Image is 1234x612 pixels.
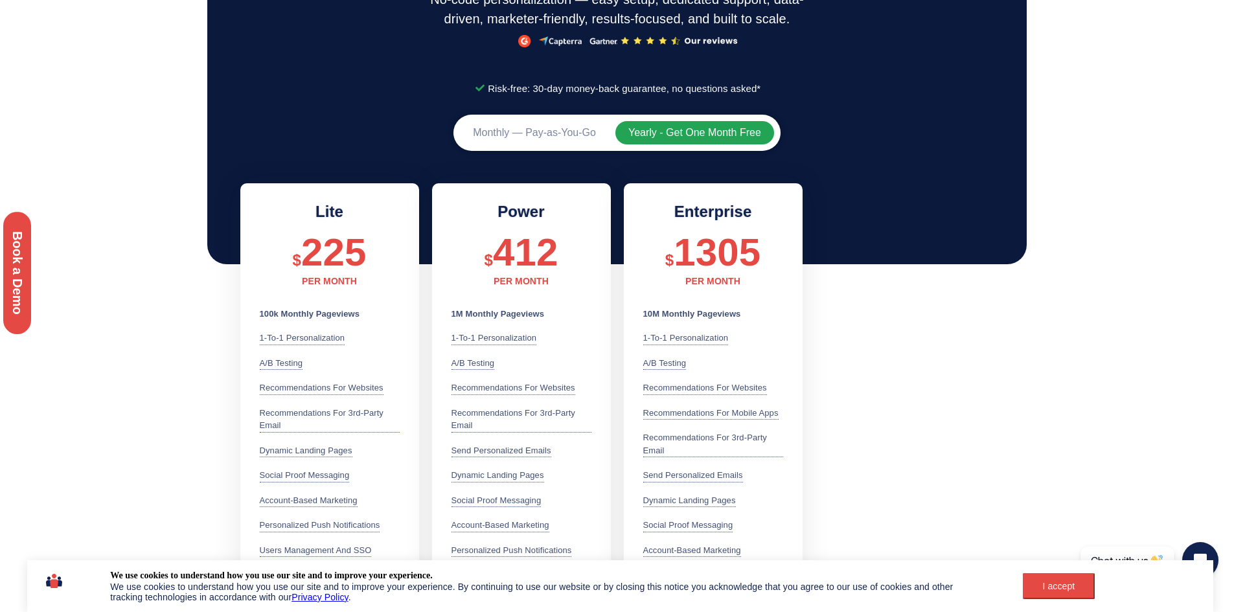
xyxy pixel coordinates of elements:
[260,381,383,395] div: Recommendations for websites
[473,128,596,138] span: Monthly — Pay-as-You-Go
[643,469,743,482] div: Send personalized emails
[665,251,674,269] span: $
[643,544,741,558] div: Account-Based Marketing
[260,407,400,433] div: Recommendations for 3rd-party email
[628,128,761,138] span: Yearly - Get One Month Free
[643,431,783,457] div: Recommendations for 3rd-party email
[451,357,495,370] div: A/B testing
[493,231,558,274] span: 412
[451,544,572,558] div: Personalized Push Notifications
[260,544,372,558] div: Users Management and SSO
[451,494,542,508] div: Social Proof Messaging
[451,407,591,433] div: Recommendations for 3rd-party email
[674,231,760,274] span: 1305
[451,381,575,395] div: Recommendations for websites
[643,494,736,508] div: Dynamic Landing Pages
[260,332,345,345] div: 1-to-1 Personalization
[451,444,551,458] div: Send personalized emails
[615,121,774,144] button: Yearly - Get One Month Free
[260,444,352,458] div: Dynamic Landing Pages
[451,203,591,221] h2: Power
[451,519,549,532] div: Account-Based Marketing
[643,407,779,420] div: Recommendations for mobile apps
[301,231,366,274] span: 225
[451,332,537,345] div: 1-to-1 Personalization
[291,592,348,602] a: Privacy Policy
[485,251,493,269] span: $
[260,469,350,482] div: Social Proof Messaging
[1023,573,1095,599] button: I accept
[110,582,987,602] div: We use cookies to understand how you use our site and to improve your experience. By continuing t...
[260,519,380,532] div: Personalized Push Notifications
[451,469,544,482] div: Dynamic Landing Pages
[110,570,432,582] div: We use cookies to understand how you use our site and to improve your experience.
[260,357,303,370] div: A/B testing
[643,357,687,370] div: A/B testing
[260,203,400,221] h2: Lite
[643,519,733,532] div: Social Proof Messaging
[293,251,301,269] span: $
[260,309,360,319] b: 100k Monthly Pageviews
[260,494,358,508] div: Account-Based Marketing
[1031,581,1087,591] div: I accept
[451,309,545,319] b: 1M Monthly Pageviews
[643,203,783,221] h2: Enterprise
[643,309,741,319] b: 10M Monthly Pageviews
[643,381,767,395] div: Recommendations for websites
[643,332,729,345] div: 1-to-1 Personalization
[460,121,609,144] button: Monthly — Pay-as-You-Go
[485,78,760,99] span: Risk-free: 30-day money-back guarantee, no questions asked*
